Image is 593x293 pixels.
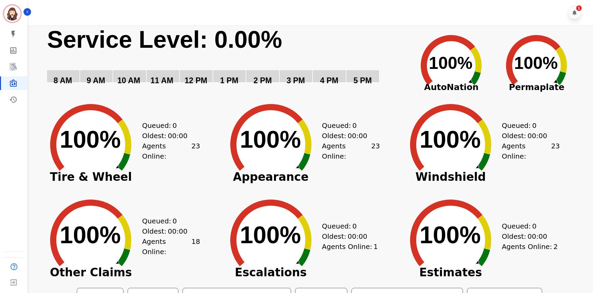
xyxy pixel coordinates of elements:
[322,221,373,231] div: Queued:
[142,120,193,131] div: Queued:
[374,241,378,252] span: 1
[191,141,200,161] span: 23
[514,54,558,73] text: 100%
[168,226,188,236] span: 00:00
[220,174,322,180] span: Appearance
[322,120,373,131] div: Queued:
[4,5,20,22] img: Bordered avatar
[47,26,282,53] text: Service Level: 0.00%
[348,231,367,241] span: 00:00
[240,126,301,153] text: 100%
[502,221,553,231] div: Queued:
[117,76,140,85] text: 10 AM
[400,174,502,180] span: Windshield
[502,120,553,131] div: Queued:
[348,131,367,141] span: 00:00
[532,221,537,231] span: 0
[220,76,238,85] text: 1 PM
[142,216,193,226] div: Queued:
[400,269,502,276] span: Estimates
[320,76,338,85] text: 4 PM
[532,120,537,131] span: 0
[553,241,558,252] span: 2
[352,120,357,131] span: 0
[502,231,553,241] div: Oldest:
[420,126,481,153] text: 100%
[409,81,494,94] span: AutoNation
[142,226,193,236] div: Oldest:
[429,54,473,73] text: 100%
[240,222,301,248] text: 100%
[54,76,72,85] text: 8 AM
[173,120,177,131] span: 0
[220,269,322,276] span: Escalations
[191,236,200,257] span: 18
[287,76,305,85] text: 3 PM
[142,141,200,161] div: Agents Online:
[185,76,207,85] text: 12 PM
[527,231,547,241] span: 00:00
[322,131,373,141] div: Oldest:
[322,241,380,252] div: Agents Online:
[322,231,373,241] div: Oldest:
[168,131,188,141] span: 00:00
[420,222,481,248] text: 100%
[322,141,380,161] div: Agents Online:
[527,131,547,141] span: 00:00
[87,76,105,85] text: 9 AM
[40,269,142,276] span: Other Claims
[551,141,560,161] span: 23
[494,81,579,94] span: Permaplate
[352,221,357,231] span: 0
[173,216,177,226] span: 0
[150,76,173,85] text: 11 AM
[353,76,372,85] text: 5 PM
[371,141,380,161] span: 23
[142,236,200,257] div: Agents Online:
[576,5,582,11] div: 1
[254,76,272,85] text: 2 PM
[502,141,560,161] div: Agents Online:
[502,241,560,252] div: Agents Online:
[46,25,407,95] svg: Service Level: 0%
[142,131,193,141] div: Oldest:
[40,174,142,180] span: Tire & Wheel
[60,222,121,248] text: 100%
[502,131,553,141] div: Oldest:
[60,126,121,153] text: 100%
